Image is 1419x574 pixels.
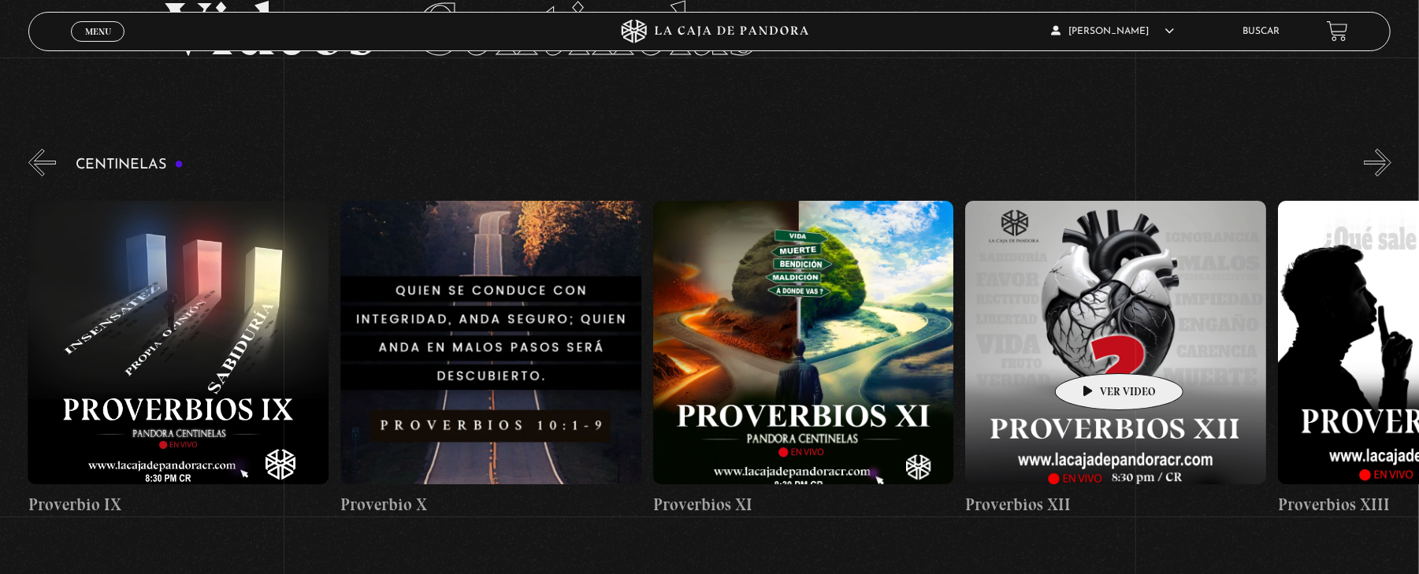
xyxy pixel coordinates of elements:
[85,27,111,36] span: Menu
[965,492,1266,517] h4: Proverbios XII
[1327,20,1348,42] a: View your shopping cart
[80,39,117,50] span: Cerrar
[28,149,56,176] button: Previous
[1364,149,1391,176] button: Next
[965,188,1266,529] a: Proverbios XII
[653,188,954,529] a: Proverbios XI
[1051,27,1174,36] span: [PERSON_NAME]
[28,492,329,517] h4: Proverbio IX
[653,492,954,517] h4: Proverbios XI
[76,157,184,172] h3: Centinelas
[28,188,329,529] a: Proverbio IX
[340,492,641,517] h4: Proverbio X
[340,188,641,529] a: Proverbio X
[1243,27,1280,36] a: Buscar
